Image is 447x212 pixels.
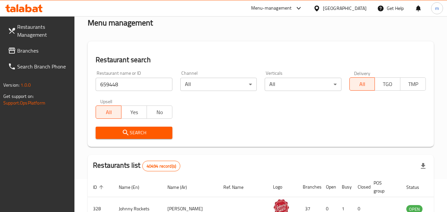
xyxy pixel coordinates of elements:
[96,127,172,139] button: Search
[88,18,153,28] h2: Menu management
[17,47,69,55] span: Branches
[17,23,69,39] span: Restaurants Management
[96,55,426,65] h2: Restaurant search
[167,183,196,191] span: Name (Ar)
[352,177,368,197] th: Closed
[336,177,352,197] th: Busy
[100,99,112,104] label: Upsell
[93,160,180,171] h2: Restaurants list
[101,129,167,137] span: Search
[251,4,292,12] div: Menu-management
[17,63,69,70] span: Search Branch Phone
[406,183,428,191] span: Status
[374,179,393,195] span: POS group
[403,79,423,89] span: TMP
[124,107,144,117] span: Yes
[378,79,398,89] span: TGO
[180,78,257,91] div: All
[3,81,20,89] span: Version:
[96,78,172,91] input: Search for restaurant name or ID..
[93,183,106,191] span: ID
[297,177,321,197] th: Branches
[354,71,371,75] label: Delivery
[349,77,375,91] button: All
[352,79,373,89] span: All
[3,92,34,101] span: Get support on:
[147,106,172,119] button: No
[323,5,367,12] div: [GEOGRAPHIC_DATA]
[321,177,336,197] th: Open
[435,5,439,12] span: m
[415,158,431,174] div: Export file
[142,161,180,171] div: Total records count
[3,99,45,107] a: Support.OpsPlatform
[150,107,170,117] span: No
[3,19,75,43] a: Restaurants Management
[375,77,400,91] button: TGO
[99,107,119,117] span: All
[121,106,147,119] button: Yes
[21,81,31,89] span: 1.0.0
[400,77,426,91] button: TMP
[143,163,180,169] span: 40494 record(s)
[265,78,341,91] div: All
[3,43,75,59] a: Branches
[3,59,75,74] a: Search Branch Phone
[223,183,252,191] span: Ref. Name
[96,106,121,119] button: All
[119,183,148,191] span: Name (En)
[268,177,297,197] th: Logo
